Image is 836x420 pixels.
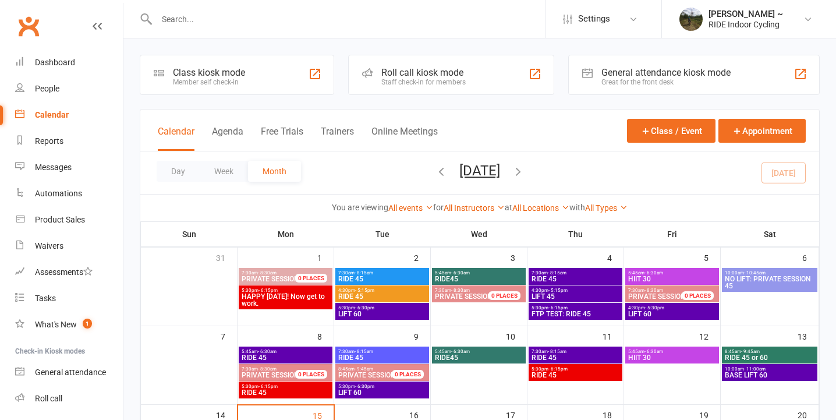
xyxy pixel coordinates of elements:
span: RIDE 45 [531,354,620,361]
button: Month [248,161,301,182]
span: - 5:15pm [355,288,374,293]
span: RIDE 45 or 60 [724,354,815,361]
span: 5:45am [628,349,717,354]
div: 3 [511,248,527,267]
div: 1 [317,248,334,267]
div: 5 [704,248,720,267]
span: - 5:30pm [645,305,664,310]
span: - 8:30am [258,270,277,276]
span: 7:30am [241,366,309,372]
div: [PERSON_NAME] ~ [709,9,783,19]
span: Settings [578,6,610,32]
div: Roll call [35,394,62,403]
span: RIDE 45 [338,293,427,300]
span: RIDE45 [434,354,523,361]
span: NO LIFT: PRIVATE SESSION 45 [724,276,815,290]
span: 7:30am [531,349,620,354]
span: - 9:45am [741,349,760,354]
div: 9 [414,326,430,345]
th: Mon [238,222,334,246]
button: Trainers [321,126,354,151]
span: - 8:30am [258,366,277,372]
span: 7:30am [338,270,427,276]
a: Dashboard [15,50,123,76]
span: 10:00am [724,270,815,276]
span: - 11:00am [744,366,766,372]
img: thumb_image1569072614.png [679,8,703,31]
span: - 6:30am [451,349,470,354]
div: What's New [35,320,77,329]
a: Tasks [15,285,123,312]
th: Sat [721,222,819,246]
th: Wed [431,222,527,246]
span: PRIVATE SESSION [628,292,686,301]
th: Thu [527,222,624,246]
span: - 8:30am [644,288,663,293]
span: 7:30am [241,270,309,276]
span: FTP TEST: RIDE 45 [531,310,620,317]
span: RIDE 45 [338,276,427,283]
span: 4:30pm [531,288,620,293]
span: - 8:30am [451,288,470,293]
span: HIIT 30 [628,276,717,283]
a: General attendance kiosk mode [15,359,123,386]
span: - 8:15am [548,349,566,354]
span: 5:30pm [531,366,620,372]
span: LIFT 60 [628,310,717,317]
span: RIDE 45 [338,354,427,361]
a: What's New1 [15,312,123,338]
span: - 6:15pm [258,384,278,389]
input: Search... [153,11,545,27]
span: - 5:15pm [548,288,568,293]
div: Roll call kiosk mode [381,67,466,78]
div: 0 PLACES [295,370,327,379]
span: - 10:45am [744,270,766,276]
span: RIDE45 [434,276,523,283]
span: - 6:15pm [548,305,568,310]
a: All events [388,203,433,213]
span: 8:45am [724,349,815,354]
span: - 8:15am [355,270,373,276]
div: 31 [216,248,237,267]
span: RIDE 45 [531,372,620,379]
button: Class / Event [627,119,715,143]
div: 2 [414,248,430,267]
span: 10:00am [724,366,815,372]
a: Waivers [15,233,123,259]
span: 5:30pm [338,384,427,389]
span: PRIVATE SESSION [242,371,299,379]
button: Online Meetings [371,126,438,151]
div: Automations [35,189,82,198]
a: Messages [15,154,123,181]
th: Sun [141,222,238,246]
div: 12 [699,326,720,345]
div: Reports [35,136,63,146]
div: 0 PLACES [488,291,520,300]
span: PRIVATE SESSION [338,371,396,379]
span: - 8:15am [548,270,566,276]
div: 10 [506,326,527,345]
div: 6 [802,248,819,267]
div: People [35,84,59,93]
span: LIFT 60 [338,389,427,396]
strong: with [569,203,585,212]
div: 13 [798,326,819,345]
a: People [15,76,123,102]
span: HAPPY [DATE]! Now get to work. [241,293,330,307]
span: 5:45am [434,270,523,276]
div: Member self check-in [173,78,245,86]
button: Agenda [212,126,243,151]
button: Free Trials [261,126,303,151]
div: Dashboard [35,58,75,67]
button: Appointment [718,119,806,143]
span: 7:30am [628,288,696,293]
div: Great for the front desk [601,78,731,86]
div: 0 PLACES [392,370,424,379]
th: Fri [624,222,721,246]
span: PRIVATE SESSION [242,275,299,283]
span: 5:45am [241,349,330,354]
span: 7:30am [338,349,427,354]
span: LIFT 60 [338,310,427,317]
a: Reports [15,128,123,154]
span: 7:30am [531,270,620,276]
